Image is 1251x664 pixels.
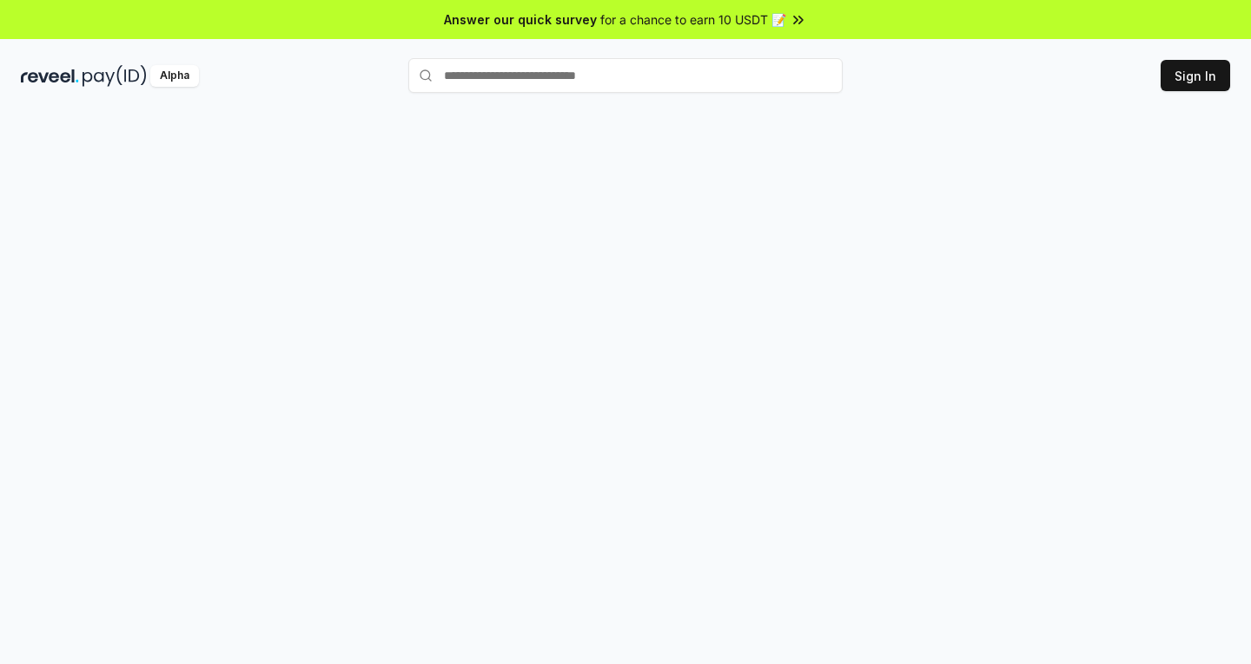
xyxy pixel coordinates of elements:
[444,10,597,29] span: Answer our quick survey
[600,10,786,29] span: for a chance to earn 10 USDT 📝
[21,65,79,87] img: reveel_dark
[150,65,199,87] div: Alpha
[83,65,147,87] img: pay_id
[1161,60,1230,91] button: Sign In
